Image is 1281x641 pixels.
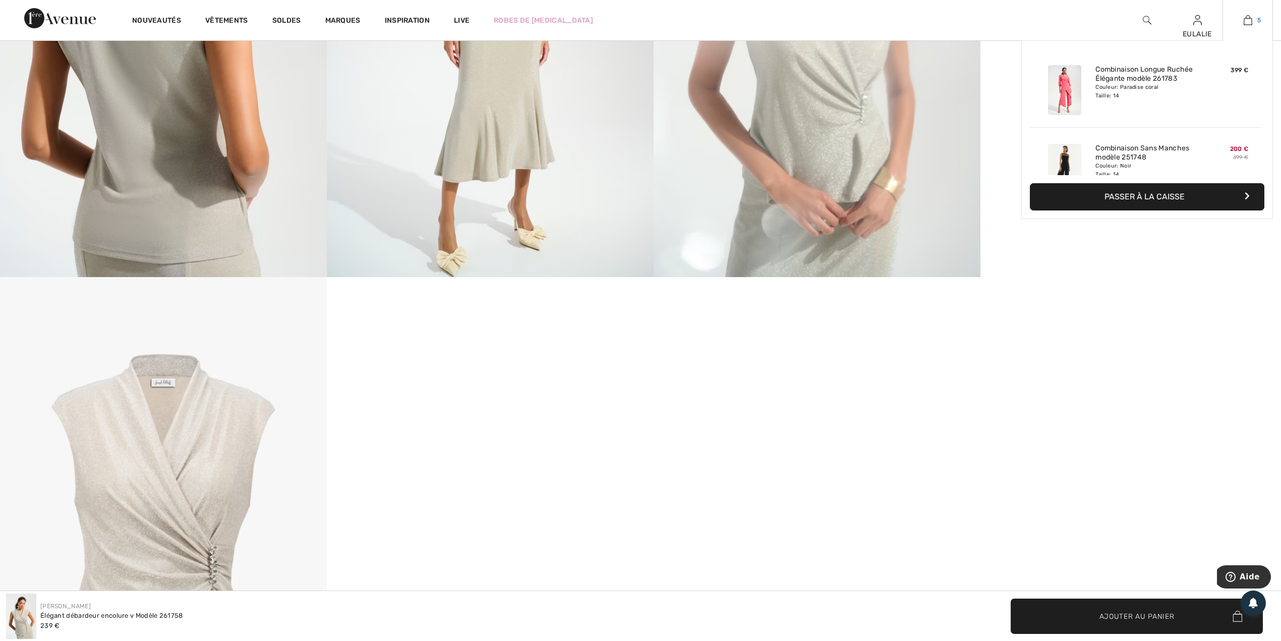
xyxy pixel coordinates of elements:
iframe: Ouvre un widget dans lequel vous pouvez trouver plus d’informations [1217,565,1271,591]
span: Ajouter au panier [1099,611,1175,621]
img: Mon panier [1244,14,1252,26]
a: 5 [1223,14,1272,26]
span: 200 € [1230,145,1249,152]
a: Vêtements [205,16,248,27]
a: Combinaison Sans Manches modèle 251748 [1095,144,1195,162]
button: Ajouter au panier [1011,599,1263,634]
a: Live [454,15,470,26]
span: Inspiration [385,16,430,27]
div: Couleur: Paradise coral Taille: 14 [1095,83,1195,99]
button: Passer à la caisse [1030,183,1264,210]
img: Combinaison Sans Manches modèle 251748 [1048,144,1081,194]
img: recherche [1143,14,1151,26]
img: 1ère Avenue [24,8,96,28]
div: EULALIE [1173,29,1222,39]
a: Nouveautés [132,16,181,27]
a: Soldes [272,16,301,27]
span: 5 [1257,16,1261,25]
img: Mes infos [1193,14,1202,26]
div: Élégant débardeur encolure v Modèle 261758 [40,611,183,621]
div: Couleur: Noir Taille: 14 [1095,162,1195,178]
s: 399 € [1233,154,1249,161]
img: Bag.svg [1233,611,1242,622]
img: &Eacute;l&eacute;gant D&eacute;bardeur Encolure V mod&egrave;le 261758 [6,594,36,639]
span: 399 € [1231,67,1249,74]
a: Se connecter [1193,15,1202,25]
img: Combinaison Longue Ruchée Élégante modèle 261783 [1048,65,1081,115]
a: Robes de [MEDICAL_DATA] [494,15,593,26]
a: Marques [325,16,361,27]
a: [PERSON_NAME] [40,603,91,610]
a: Combinaison Longue Ruchée Élégante modèle 261783 [1095,65,1195,83]
span: 239 € [40,622,60,629]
